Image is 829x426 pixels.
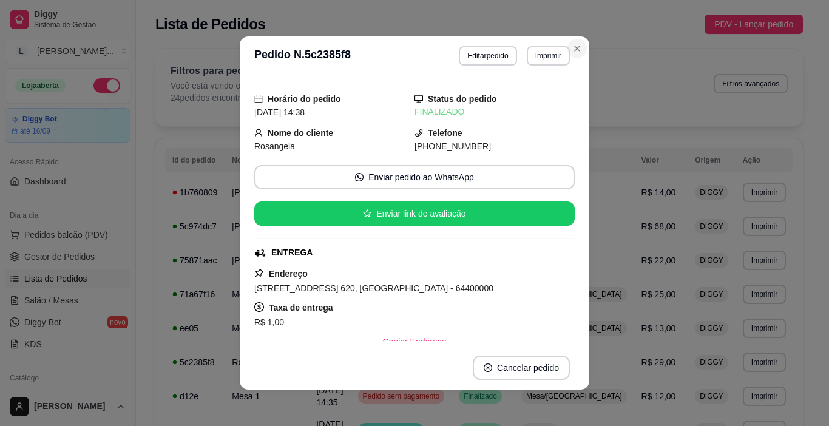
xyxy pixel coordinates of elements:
[414,95,423,103] span: desktop
[414,106,575,118] div: FINALIZADO
[269,303,333,313] strong: Taxa de entrega
[428,128,462,138] strong: Telefone
[459,46,516,66] button: Editarpedido
[428,94,497,104] strong: Status do pedido
[414,129,423,137] span: phone
[254,317,284,327] span: R$ 1,00
[355,173,364,181] span: whats-app
[414,141,491,151] span: [PHONE_NUMBER]
[363,209,371,218] span: star
[484,363,492,372] span: close-circle
[473,356,570,380] button: close-circleCancelar pedido
[254,283,493,293] span: [STREET_ADDRESS] 620, [GEOGRAPHIC_DATA] - 64400000
[254,268,264,278] span: pushpin
[269,269,308,279] strong: Endereço
[254,46,351,66] h3: Pedido N. 5c2385f8
[567,39,587,58] button: Close
[254,95,263,103] span: calendar
[254,107,305,117] span: [DATE] 14:38
[254,141,295,151] span: Rosangela
[254,165,575,189] button: whats-appEnviar pedido ao WhatsApp
[373,330,456,354] button: Copiar Endereço
[268,128,333,138] strong: Nome do cliente
[254,302,264,312] span: dollar
[527,46,570,66] button: Imprimir
[254,129,263,137] span: user
[254,201,575,226] button: starEnviar link de avaliação
[268,94,341,104] strong: Horário do pedido
[271,246,313,259] div: ENTREGA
